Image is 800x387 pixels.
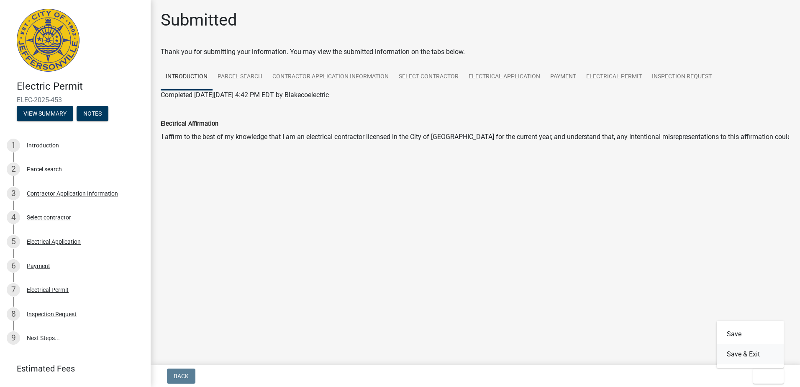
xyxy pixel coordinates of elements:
div: 1 [7,139,20,152]
a: Electrical Application [464,64,545,90]
div: Exit [717,321,784,368]
span: Back [174,373,189,379]
a: Payment [545,64,581,90]
a: Estimated Fees [7,360,137,377]
h1: Submitted [161,10,237,30]
label: Electrical Affirmation [161,121,218,127]
div: Electrical Permit [27,287,69,293]
button: Notes [77,106,108,121]
div: Parcel search [27,166,62,172]
div: Select contractor [27,214,71,220]
span: Completed [DATE][DATE] 4:42 PM EDT by Blakecoelectric [161,91,329,99]
button: View Summary [17,106,73,121]
a: Inspection Request [647,64,717,90]
a: Electrical Permit [581,64,647,90]
a: Introduction [161,64,213,90]
div: Thank you for submitting your information. You may view the submitted information on the tabs below. [161,47,790,57]
img: City of Jeffersonville, Indiana [17,9,79,72]
wm-modal-confirm: Summary [17,111,73,117]
a: Parcel search [213,64,267,90]
div: 9 [7,331,20,345]
button: Save & Exit [717,344,784,364]
div: 5 [7,235,20,248]
div: 3 [7,187,20,200]
a: Select contractor [394,64,464,90]
span: ELEC-2025-453 [17,96,134,104]
div: 2 [7,163,20,176]
div: Contractor Application Information [27,191,118,196]
button: Save [717,324,784,344]
button: Exit [753,369,784,384]
a: Contractor Application Information [267,64,394,90]
div: 6 [7,259,20,273]
div: 7 [7,283,20,297]
div: 8 [7,307,20,321]
div: Electrical Application [27,239,81,245]
h4: Electric Permit [17,80,144,93]
wm-modal-confirm: Notes [77,111,108,117]
span: Exit [760,373,772,379]
button: Back [167,369,195,384]
div: 4 [7,211,20,224]
div: Inspection Request [27,311,77,317]
div: Introduction [27,142,59,148]
div: Payment [27,263,50,269]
